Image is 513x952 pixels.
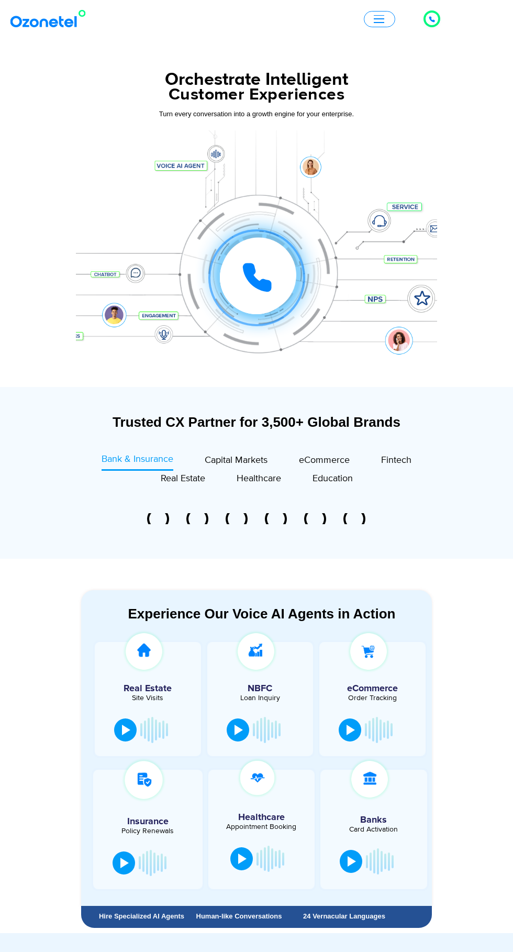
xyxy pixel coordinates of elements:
span: Fintech [381,455,411,466]
a: Healthcare [237,471,281,489]
a: eCommerce [299,452,350,471]
div: Hire Specialized AI Agents [97,913,186,920]
div: Turn every conversation into a growth engine for your enterprise. [76,108,437,120]
div: Orchestrate Intelligent [76,71,437,88]
h5: eCommerce [325,684,420,693]
span: Healthcare [237,473,281,484]
h5: Banks [326,815,422,825]
div: 4 of 6 [256,513,296,524]
span: eCommerce [299,455,350,466]
div: Policy Renewals [98,827,197,835]
div: Trusted CX Partner for 3,500+ Global Brands [81,413,432,431]
h5: Real Estate [100,684,196,693]
div: Card Activation [326,826,422,833]
div: Customer Experiences [76,82,437,107]
a: Fintech [381,452,411,471]
div: 1 of 6 [139,513,178,524]
h5: NBFC [213,684,308,693]
div: Human-like Conversations [192,913,286,920]
div: Experience Our Voice AI Agents in Action [92,606,432,622]
div: Image Carousel [139,513,374,524]
h5: Healthcare [216,813,307,822]
div: 6 of 6 [335,513,374,524]
span: Education [313,473,353,484]
span: Capital Markets [205,455,267,466]
span: Bank & Insurance [102,453,173,465]
div: 5 of 6 [296,513,335,524]
h5: Insurance [98,817,197,826]
div: Order Tracking [325,694,420,702]
div: 2 of 6 [178,513,217,524]
a: Real Estate [161,471,205,489]
div: Site Visits [100,694,196,702]
div: Loan Inquiry [213,694,308,702]
div: Appointment Booking [216,823,307,831]
div: 24 Vernacular Languages [297,913,392,920]
span: Real Estate [161,473,205,484]
a: Education [313,471,353,489]
a: Bank & Insurance [102,452,173,471]
div: 3 of 6 [217,513,256,524]
a: Capital Markets [205,452,267,471]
